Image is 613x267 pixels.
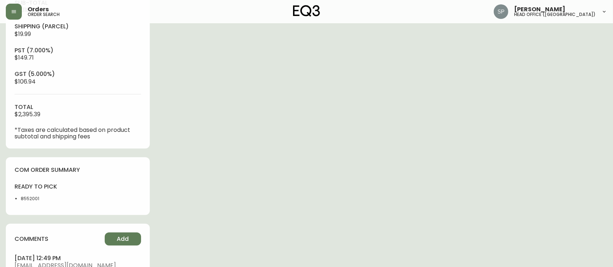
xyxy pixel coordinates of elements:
h4: ready to pick [15,183,73,191]
span: $106.94 [15,77,36,86]
h4: [DATE] 12:49 pm [15,254,141,262]
span: Orders [28,7,49,12]
img: logo [293,5,320,17]
span: $2,395.39 [15,110,40,118]
p: *Taxes are calculated based on product subtotal and shipping fees [15,127,141,140]
h5: order search [28,12,60,17]
span: $19.99 [15,30,31,38]
h4: gst (5.000%) [15,70,141,78]
li: 8552001 [21,195,73,202]
h4: total [15,103,141,111]
span: $149.71 [15,53,34,62]
button: Add [105,232,141,246]
h4: comments [15,235,48,243]
h4: com order summary [15,166,141,174]
h5: head office ([GEOGRAPHIC_DATA]) [514,12,596,17]
span: Add [117,235,129,243]
span: [PERSON_NAME] [514,7,565,12]
img: 0cb179e7bf3690758a1aaa5f0aafa0b4 [494,4,508,19]
h4: pst (7.000%) [15,46,141,54]
h4: Shipping ( Parcel ) [15,23,141,31]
